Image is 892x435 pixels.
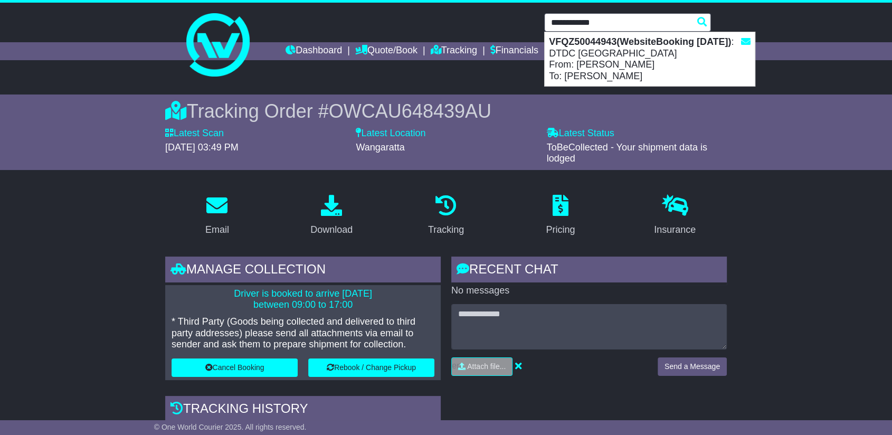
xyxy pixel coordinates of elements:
span: ToBeCollected - Your shipment data is lodged [547,142,707,164]
div: Tracking history [165,396,441,424]
div: Pricing [546,223,575,237]
div: RECENT CHAT [451,257,727,285]
a: Download [303,191,359,241]
a: Dashboard [286,42,342,60]
p: Driver is booked to arrive [DATE] between 09:00 to 17:00 [172,288,434,311]
p: No messages [451,285,727,297]
label: Latest Scan [165,128,224,139]
div: Tracking [428,223,464,237]
a: Quote/Book [355,42,417,60]
div: : DTDC [GEOGRAPHIC_DATA] From: [PERSON_NAME] To: [PERSON_NAME] [545,32,755,86]
div: Tracking Order # [165,100,727,122]
span: © One World Courier 2025. All rights reserved. [154,423,307,431]
span: [DATE] 03:49 PM [165,142,239,153]
a: Email [198,191,236,241]
button: Send a Message [658,357,727,376]
div: Insurance [654,223,696,237]
label: Latest Status [547,128,614,139]
a: Financials [490,42,538,60]
button: Cancel Booking [172,358,298,377]
p: * Third Party (Goods being collected and delivered to third party addresses) please send all atta... [172,316,434,351]
strong: VFQZ50044943(WebsiteBooking [DATE]) [549,36,731,47]
label: Latest Location [356,128,425,139]
div: Manage collection [165,257,441,285]
span: Wangaratta [356,142,404,153]
a: Pricing [539,191,582,241]
a: Insurance [647,191,703,241]
button: Rebook / Change Pickup [308,358,434,377]
span: OWCAU648439AU [329,100,491,122]
div: Download [310,223,353,237]
a: Tracking [431,42,477,60]
a: Tracking [421,191,471,241]
div: Email [205,223,229,237]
